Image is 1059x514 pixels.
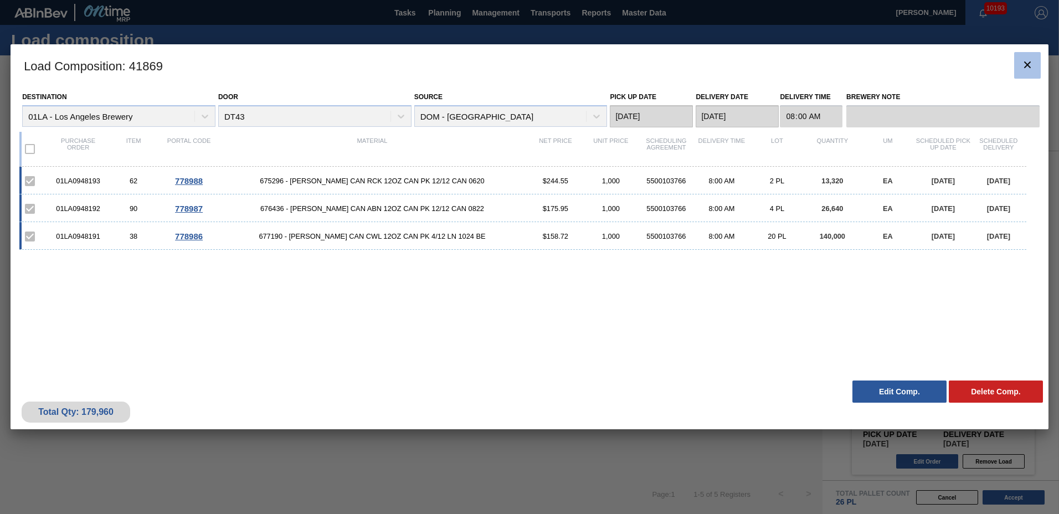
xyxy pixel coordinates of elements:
[11,44,1048,86] h3: Load Composition : 41869
[106,232,161,240] div: 38
[987,177,1010,185] span: [DATE]
[583,137,639,161] div: Unit Price
[414,93,443,101] label: Source
[639,204,694,213] div: 5500103766
[528,137,583,161] div: Net Price
[175,176,203,186] span: 778988
[949,381,1043,403] button: Delete Comp.
[217,204,528,213] span: 676436 - CARR CAN ABN 12OZ CAN PK 12/12 CAN 0822
[749,232,805,240] div: 20 PL
[583,232,639,240] div: 1,000
[639,232,694,240] div: 5500103766
[610,93,656,101] label: Pick up Date
[161,232,217,241] div: Go to Order
[50,137,106,161] div: Purchase order
[106,204,161,213] div: 90
[106,137,161,161] div: Item
[821,177,843,185] span: 13,320
[852,381,947,403] button: Edit Comp.
[175,232,203,241] span: 778986
[50,204,106,213] div: 01LA0948192
[749,137,805,161] div: Lot
[639,137,694,161] div: Scheduling Agreement
[749,204,805,213] div: 4 PL
[694,177,749,185] div: 8:00 AM
[694,137,749,161] div: Delivery Time
[528,177,583,185] div: $244.55
[610,105,693,127] input: mm/dd/yyyy
[175,204,203,213] span: 778987
[528,232,583,240] div: $158.72
[106,177,161,185] div: 62
[694,204,749,213] div: 8:00 AM
[696,105,779,127] input: mm/dd/yyyy
[217,232,528,240] span: 677190 - CARR CAN CWL 12OZ CAN PK 4/12 LN 1024 BE
[883,204,893,213] span: EA
[749,177,805,185] div: 2 PL
[883,232,893,240] span: EA
[583,204,639,213] div: 1,000
[805,137,860,161] div: Quantity
[987,232,1010,240] span: [DATE]
[883,177,893,185] span: EA
[50,177,106,185] div: 01LA0948193
[639,177,694,185] div: 5500103766
[217,177,528,185] span: 675296 - CARR CAN RCK 12OZ CAN PK 12/12 CAN 0620
[583,177,639,185] div: 1,000
[22,93,66,101] label: Destination
[820,232,845,240] span: 140,000
[30,407,122,417] div: Total Qty: 179,960
[860,137,916,161] div: UM
[932,204,955,213] span: [DATE]
[696,93,748,101] label: Delivery Date
[916,137,971,161] div: Scheduled Pick up Date
[161,176,217,186] div: Go to Order
[846,89,1040,105] label: Brewery Note
[161,204,217,213] div: Go to Order
[932,232,955,240] span: [DATE]
[932,177,955,185] span: [DATE]
[694,232,749,240] div: 8:00 AM
[217,137,528,161] div: Material
[218,93,238,101] label: Door
[161,137,217,161] div: Portal code
[528,204,583,213] div: $175.95
[50,232,106,240] div: 01LA0948191
[987,204,1010,213] span: [DATE]
[821,204,843,213] span: 26,640
[780,89,842,105] label: Delivery Time
[971,137,1026,161] div: Scheduled Delivery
